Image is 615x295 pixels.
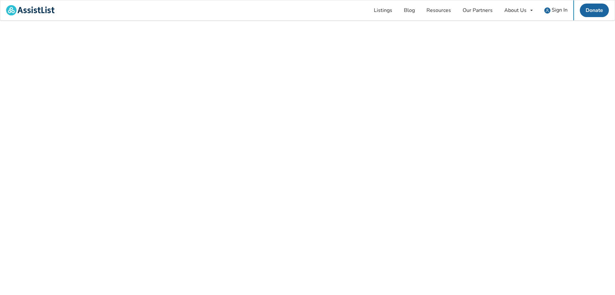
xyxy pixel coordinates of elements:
[457,0,498,20] a: Our Partners
[544,7,550,14] img: user icon
[398,0,421,20] a: Blog
[552,6,568,14] span: Sign In
[6,5,55,15] img: assistlist-logo
[538,0,573,20] a: user icon Sign In
[368,0,398,20] a: Listings
[504,8,527,13] div: About Us
[580,4,609,17] a: Donate
[421,0,457,20] a: Resources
